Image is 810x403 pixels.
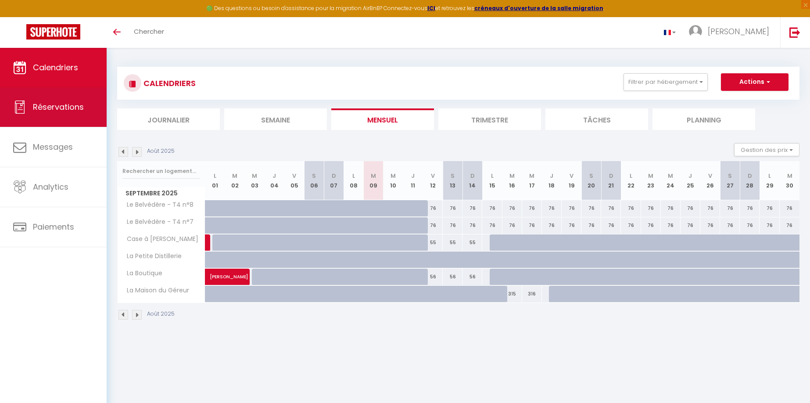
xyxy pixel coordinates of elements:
[787,172,792,180] abbr: M
[332,172,336,180] abbr: D
[502,217,522,234] div: 76
[119,234,201,244] span: Case à [PERSON_NAME]
[780,217,799,234] div: 76
[760,217,779,234] div: 76
[431,172,435,180] abbr: V
[522,286,542,302] div: 316
[681,217,700,234] div: 76
[748,172,752,180] abbr: D
[621,217,641,234] div: 76
[734,143,799,156] button: Gestion des prix
[119,286,191,295] span: La Maison du Géreur
[134,27,164,36] span: Chercher
[411,172,415,180] abbr: J
[720,200,740,216] div: 76
[443,161,462,200] th: 13
[205,269,225,285] a: [PERSON_NAME]
[324,161,344,200] th: 07
[312,172,316,180] abbr: S
[371,172,376,180] abbr: M
[252,172,257,180] abbr: M
[621,161,641,200] th: 22
[661,217,681,234] div: 76
[562,161,581,200] th: 19
[641,217,661,234] div: 76
[147,310,175,318] p: Août 2025
[589,172,593,180] abbr: S
[474,4,603,12] a: créneaux d'ouverture de la salle migration
[581,200,601,216] div: 76
[210,264,250,281] span: [PERSON_NAME]
[462,234,482,251] div: 55
[681,200,700,216] div: 76
[740,217,760,234] div: 76
[789,27,800,38] img: logout
[550,172,553,180] abbr: J
[482,200,502,216] div: 76
[700,217,720,234] div: 76
[624,73,708,91] button: Filtrer par hébergement
[423,217,443,234] div: 76
[652,108,755,130] li: Planning
[462,161,482,200] th: 14
[609,172,613,180] abbr: D
[33,181,68,192] span: Analytics
[509,172,515,180] abbr: M
[708,172,712,180] abbr: V
[502,286,522,302] div: 315
[119,269,165,278] span: La Boutique
[423,161,443,200] th: 12
[720,217,740,234] div: 76
[682,17,780,48] a: ... [PERSON_NAME]
[482,161,502,200] th: 15
[265,161,284,200] th: 04
[127,17,171,48] a: Chercher
[451,172,455,180] abbr: S
[601,200,621,216] div: 76
[740,161,760,200] th: 28
[545,108,648,130] li: Tâches
[700,200,720,216] div: 76
[482,217,502,234] div: 76
[272,172,276,180] abbr: J
[542,200,562,216] div: 76
[443,217,462,234] div: 76
[304,161,324,200] th: 06
[331,108,434,130] li: Mensuel
[562,217,581,234] div: 76
[122,163,200,179] input: Rechercher un logement...
[542,161,562,200] th: 18
[423,269,443,285] div: 56
[688,172,692,180] abbr: J
[352,172,355,180] abbr: L
[760,161,779,200] th: 29
[224,108,327,130] li: Semaine
[205,161,225,200] th: 01
[33,141,73,152] span: Messages
[147,147,175,155] p: Août 2025
[391,172,396,180] abbr: M
[470,172,475,180] abbr: D
[214,172,216,180] abbr: L
[33,62,78,73] span: Calendriers
[119,252,184,261] span: La Petite Distillerie
[232,172,237,180] abbr: M
[728,172,732,180] abbr: S
[720,161,740,200] th: 27
[721,73,788,91] button: Actions
[542,217,562,234] div: 76
[522,217,542,234] div: 76
[641,200,661,216] div: 76
[740,200,760,216] div: 76
[700,161,720,200] th: 26
[438,108,541,130] li: Trimestre
[768,172,771,180] abbr: L
[668,172,673,180] abbr: M
[581,161,601,200] th: 20
[630,172,632,180] abbr: L
[119,200,196,210] span: Le Belvédère - T4 n°8
[117,108,220,130] li: Journalier
[581,217,601,234] div: 76
[780,161,799,200] th: 30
